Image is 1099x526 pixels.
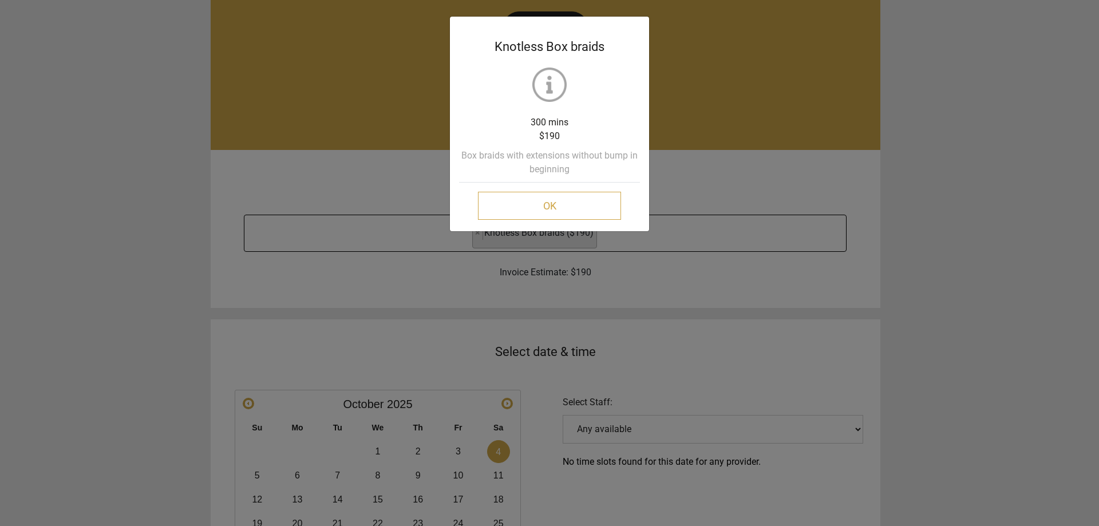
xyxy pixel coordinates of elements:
p: 300 mins [459,116,640,129]
button: OK [478,192,621,220]
div: Knotless Box braids [459,26,640,68]
p: $190 [459,129,640,143]
img: info.png [532,68,567,102]
p: Box braids with extensions without bump in beginning [459,149,640,176]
